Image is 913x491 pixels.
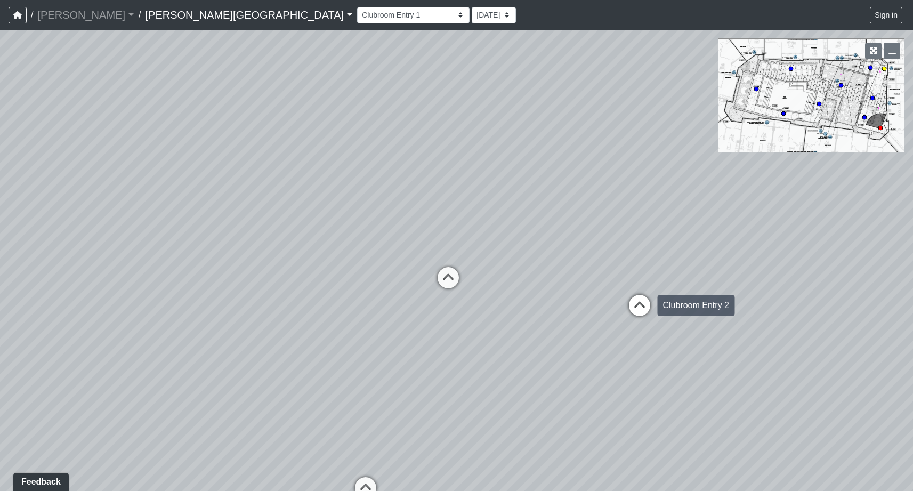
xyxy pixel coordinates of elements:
[27,4,37,26] span: /
[145,4,353,26] a: [PERSON_NAME][GEOGRAPHIC_DATA]
[8,470,71,491] iframe: Ybug feedback widget
[134,4,145,26] span: /
[37,4,134,26] a: [PERSON_NAME]
[657,295,734,316] div: Clubroom Entry 2
[870,7,902,23] button: Sign in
